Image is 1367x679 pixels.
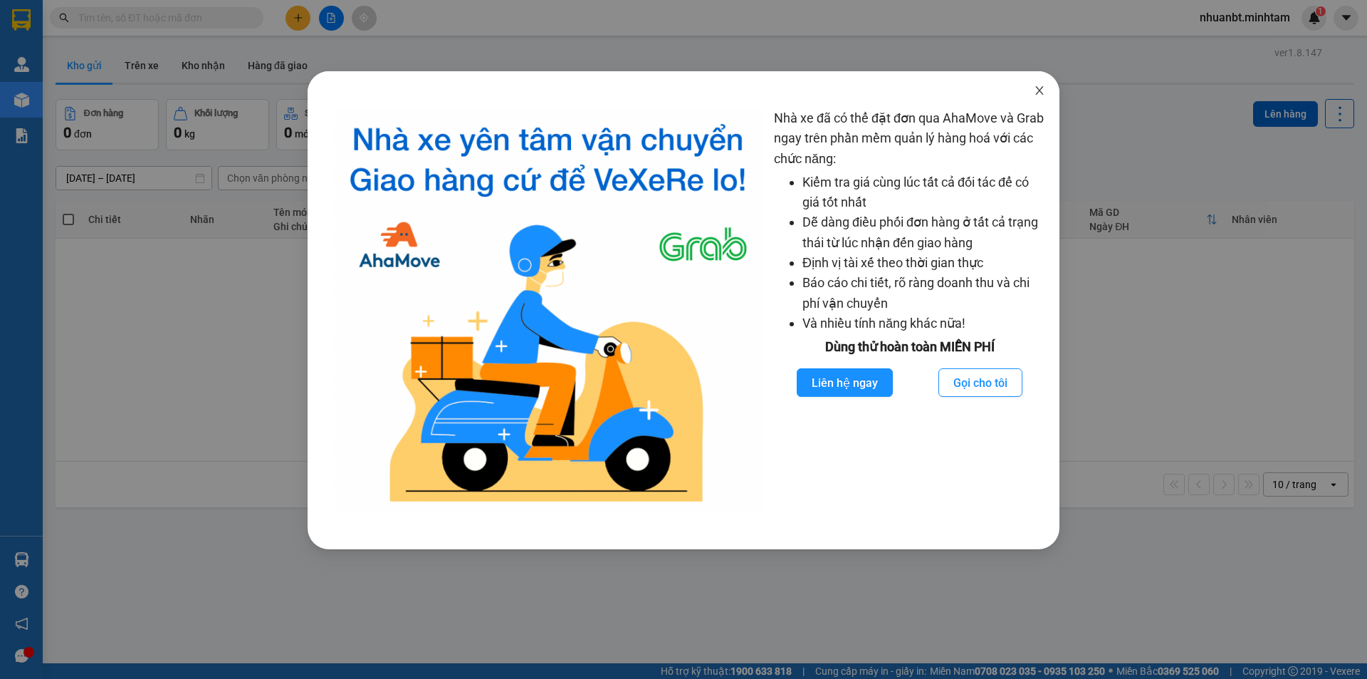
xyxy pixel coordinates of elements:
li: Định vị tài xế theo thời gian thực [802,253,1045,273]
li: Kiểm tra giá cùng lúc tất cả đối tác để có giá tốt nhất [802,172,1045,213]
div: Dùng thử hoàn toàn MIỄN PHÍ [774,337,1045,357]
img: logo [333,108,763,514]
li: Báo cáo chi tiết, rõ ràng doanh thu và chi phí vận chuyển [802,273,1045,313]
span: Liên hệ ngay [812,374,878,392]
div: Nhà xe đã có thể đặt đơn qua AhaMove và Grab ngay trên phần mềm quản lý hàng hoá với các chức năng: [774,108,1045,514]
button: Liên hệ ngay [797,368,893,397]
li: Dễ dàng điều phối đơn hàng ở tất cả trạng thái từ lúc nhận đến giao hàng [802,212,1045,253]
span: close [1034,85,1045,96]
span: Gọi cho tôi [953,374,1007,392]
button: Close [1020,71,1059,111]
li: Và nhiều tính năng khác nữa! [802,313,1045,333]
button: Gọi cho tôi [938,368,1022,397]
